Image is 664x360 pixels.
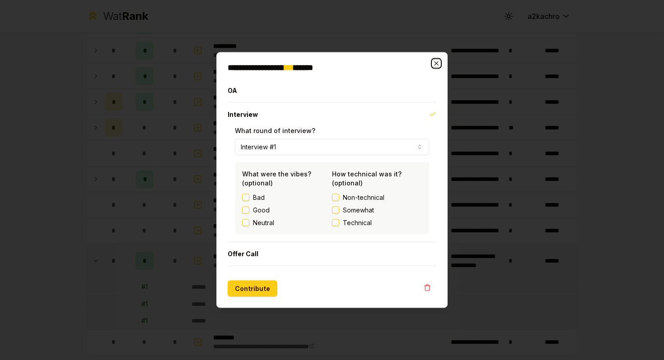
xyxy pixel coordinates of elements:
[332,170,402,187] label: How technical was it? (optional)
[343,206,374,215] span: Somewhat
[228,281,277,297] button: Contribute
[228,103,436,126] button: Interview
[228,126,436,242] div: Interview
[253,193,265,202] label: Bad
[228,242,436,266] button: Offer Call
[332,219,339,226] button: Technical
[332,207,339,214] button: Somewhat
[228,79,436,102] button: OA
[235,127,315,134] label: What round of interview?
[242,170,311,187] label: What were the vibes? (optional)
[253,218,274,227] label: Neutral
[332,194,339,201] button: Non-technical
[253,206,270,215] label: Good
[343,193,384,202] span: Non-technical
[343,218,372,227] span: Technical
